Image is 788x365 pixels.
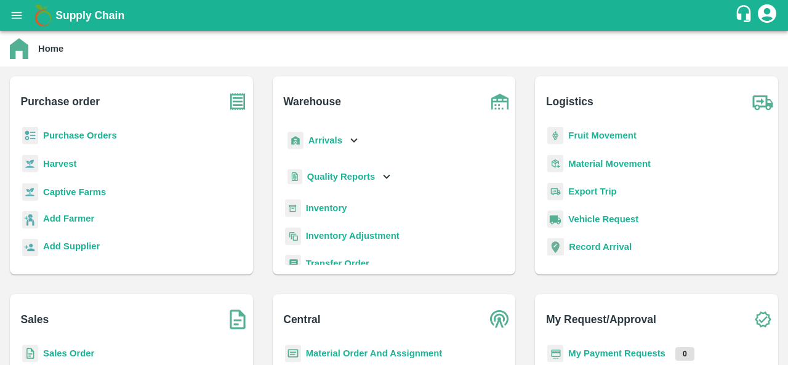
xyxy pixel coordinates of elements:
[568,130,637,140] a: Fruit Movement
[675,347,694,361] p: 0
[22,127,38,145] img: reciept
[22,154,38,173] img: harvest
[222,304,253,335] img: soSales
[546,93,593,110] b: Logistics
[283,93,341,110] b: Warehouse
[306,259,369,268] a: Transfer Order
[21,93,100,110] b: Purchase order
[307,172,376,182] b: Quality Reports
[568,159,651,169] a: Material Movement
[22,345,38,363] img: sales
[285,227,301,245] img: inventory
[569,242,632,252] a: Record Arrival
[43,159,76,169] a: Harvest
[285,345,301,363] img: centralMaterial
[43,239,100,256] a: Add Supplier
[756,2,778,28] div: account of current user
[308,135,342,145] b: Arrivals
[43,348,94,358] a: Sales Order
[22,211,38,229] img: farmer
[547,127,563,145] img: fruit
[285,255,301,273] img: whTransfer
[547,154,563,173] img: material
[43,214,94,223] b: Add Farmer
[747,86,778,117] img: truck
[285,127,361,154] div: Arrivals
[568,214,638,224] a: Vehicle Request
[21,311,49,328] b: Sales
[484,304,515,335] img: central
[747,304,778,335] img: check
[547,238,564,255] img: recordArrival
[546,311,656,328] b: My Request/Approval
[10,38,28,59] img: home
[287,132,304,150] img: whArrival
[22,183,38,201] img: harvest
[31,3,55,28] img: logo
[547,345,563,363] img: payment
[43,187,106,197] a: Captive Farms
[306,203,347,213] a: Inventory
[22,239,38,257] img: supplier
[43,212,94,228] a: Add Farmer
[38,44,63,54] b: Home
[287,169,302,185] img: qualityReport
[43,130,117,140] a: Purchase Orders
[55,7,734,24] a: Supply Chain
[568,187,616,196] a: Export Trip
[306,231,400,241] a: Inventory Adjustment
[484,86,515,117] img: warehouse
[285,199,301,217] img: whInventory
[547,211,563,228] img: vehicle
[734,4,756,26] div: customer-support
[547,183,563,201] img: delivery
[55,9,124,22] b: Supply Chain
[222,86,253,117] img: purchase
[43,241,100,251] b: Add Supplier
[283,311,320,328] b: Central
[2,1,31,30] button: open drawer
[568,348,665,358] a: My Payment Requests
[285,164,394,190] div: Quality Reports
[306,348,443,358] a: Material Order And Assignment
